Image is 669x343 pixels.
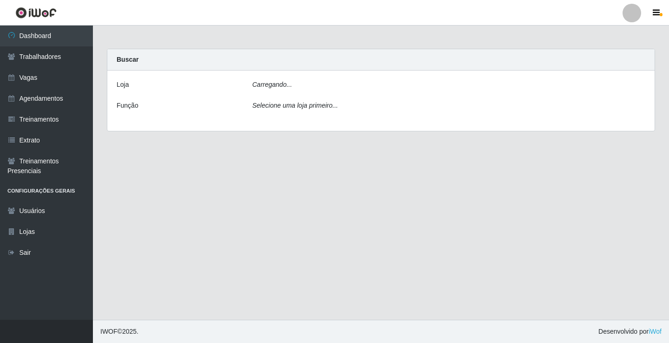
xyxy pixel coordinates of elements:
[117,101,138,110] label: Função
[649,328,662,335] a: iWof
[15,7,57,19] img: CoreUI Logo
[252,102,338,109] i: Selecione uma loja primeiro...
[117,56,138,63] strong: Buscar
[100,328,118,335] span: IWOF
[100,327,138,337] span: © 2025 .
[117,80,129,90] label: Loja
[598,327,662,337] span: Desenvolvido por
[252,81,292,88] i: Carregando...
